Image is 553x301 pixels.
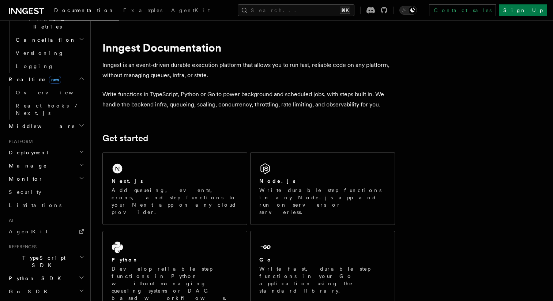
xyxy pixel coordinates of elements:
[9,202,61,208] span: Limitations
[6,162,47,169] span: Manage
[6,225,86,238] a: AgentKit
[6,251,86,272] button: TypeScript SDK
[6,120,86,133] button: Middleware
[399,6,417,15] button: Toggle dark mode
[13,46,86,60] a: Versioning
[102,89,395,110] p: Write functions in TypeScript, Python or Go to power background and scheduled jobs, with steps bu...
[13,13,86,33] button: Errors & Retries
[9,189,41,195] span: Security
[6,159,86,172] button: Manage
[112,187,238,216] p: Add queueing, events, crons, and step functions to your Next app on any cloud provider.
[6,285,86,298] button: Go SDK
[6,218,14,223] span: AI
[259,265,386,294] p: Write fast, durable step functions in your Go application using the standard library.
[499,4,547,16] a: Sign Up
[49,76,61,84] span: new
[171,7,210,13] span: AgentKit
[119,2,167,20] a: Examples
[259,177,296,185] h2: Node.js
[16,63,54,69] span: Logging
[102,133,148,143] a: Get started
[6,86,86,120] div: Realtimenew
[112,177,143,185] h2: Next.js
[6,146,86,159] button: Deployment
[238,4,354,16] button: Search...⌘K
[16,90,91,95] span: Overview
[13,99,86,120] a: React hooks / Next.js
[16,103,80,116] span: React hooks / Next.js
[259,256,272,263] h2: Go
[50,2,119,20] a: Documentation
[250,152,395,225] a: Node.jsWrite durable step functions in any Node.js app and run on servers or serverless.
[13,60,86,73] a: Logging
[6,275,65,282] span: Python SDK
[6,185,86,199] a: Security
[123,7,162,13] span: Examples
[6,199,86,212] a: Limitations
[102,60,395,80] p: Inngest is an event-driven durable execution platform that allows you to run fast, reliable code ...
[13,86,86,99] a: Overview
[13,33,86,46] button: Cancellation
[340,7,350,14] kbd: ⌘K
[6,254,79,269] span: TypeScript SDK
[6,139,33,144] span: Platform
[102,41,395,54] h1: Inngest Documentation
[6,272,86,285] button: Python SDK
[167,2,214,20] a: AgentKit
[429,4,496,16] a: Contact sales
[6,73,86,86] button: Realtimenew
[6,175,43,183] span: Monitor
[112,256,139,263] h2: Python
[6,172,86,185] button: Monitor
[102,152,247,225] a: Next.jsAdd queueing, events, crons, and step functions to your Next app on any cloud provider.
[6,244,37,250] span: References
[6,288,52,295] span: Go SDK
[16,50,64,56] span: Versioning
[6,76,61,83] span: Realtime
[259,187,386,216] p: Write durable step functions in any Node.js app and run on servers or serverless.
[6,123,75,130] span: Middleware
[54,7,114,13] span: Documentation
[13,36,76,44] span: Cancellation
[13,16,79,30] span: Errors & Retries
[9,229,48,234] span: AgentKit
[6,149,48,156] span: Deployment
